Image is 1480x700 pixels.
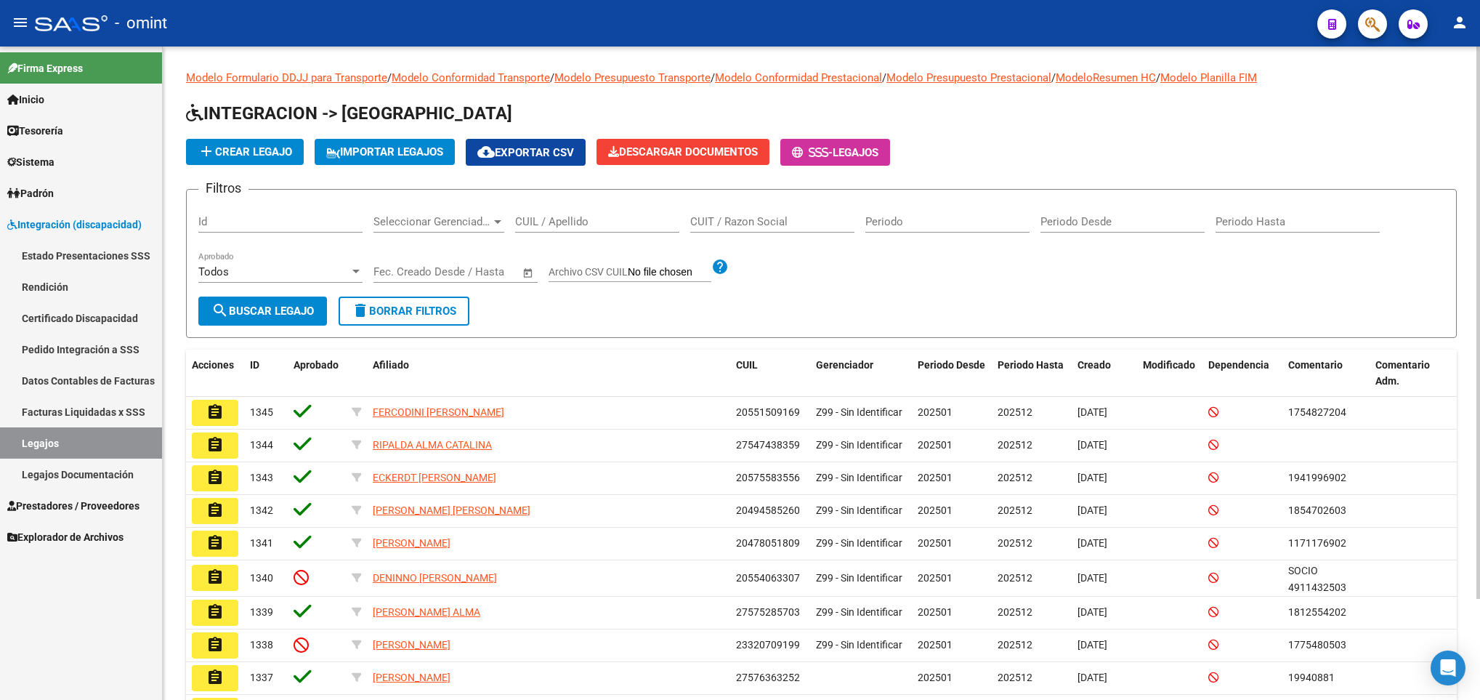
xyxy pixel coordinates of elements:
[833,146,878,159] span: Legajos
[367,350,730,398] datatable-header-cell: Afiliado
[250,606,273,618] span: 1339
[1143,359,1195,371] span: Modificado
[998,359,1064,371] span: Periodo Hasta
[736,672,800,683] span: 27576363252
[198,145,292,158] span: Crear Legajo
[597,139,769,165] button: Descargar Documentos
[288,350,346,398] datatable-header-cell: Aprobado
[1077,439,1107,451] span: [DATE]
[736,472,800,483] span: 20575583556
[918,472,953,483] span: 202501
[373,439,492,451] span: RIPALDA ALMA CATALINA
[998,572,1032,584] span: 202512
[711,258,729,275] mat-icon: help
[1282,350,1370,398] datatable-header-cell: Comentario
[998,672,1032,683] span: 202512
[373,215,491,228] span: Seleccionar Gerenciador
[736,406,800,418] span: 20551509169
[12,14,29,31] mat-icon: menu
[198,178,248,198] h3: Filtros
[1431,651,1465,685] div: Open Intercom Messenger
[918,359,985,371] span: Periodo Desde
[1288,672,1335,683] span: 19940881
[1288,537,1346,549] span: 1171176902
[294,359,339,371] span: Aprobado
[715,71,882,84] a: Modelo Conformidad Prestacional
[816,472,902,483] span: Z99 - Sin Identificar
[373,359,409,371] span: Afiliado
[250,472,273,483] span: 1343
[373,572,497,584] span: DENINNO [PERSON_NAME]
[520,265,537,281] button: Open calendar
[816,504,902,516] span: Z99 - Sin Identificar
[628,266,711,279] input: Archivo CSV CUIL
[1137,350,1202,398] datatable-header-cell: Modificado
[1072,350,1137,398] datatable-header-cell: Creado
[1077,572,1107,584] span: [DATE]
[198,142,215,160] mat-icon: add
[373,537,450,549] span: [PERSON_NAME]
[1288,406,1346,418] span: 1754827204
[918,639,953,651] span: 202501
[816,639,902,651] span: Z99 - Sin Identificar
[998,504,1032,516] span: 202512
[373,265,432,278] input: Fecha inicio
[998,606,1032,618] span: 202512
[192,359,234,371] span: Acciones
[7,60,83,76] span: Firma Express
[315,139,455,165] button: IMPORTAR LEGAJOS
[7,123,63,139] span: Tesorería
[816,359,873,371] span: Gerenciador
[211,305,314,318] span: Buscar Legajo
[736,504,800,516] span: 20494585260
[206,436,224,454] mat-icon: assignment
[373,639,450,651] span: [PERSON_NAME]
[250,572,273,584] span: 1340
[1077,639,1107,651] span: [DATE]
[7,529,124,545] span: Explorador de Archivos
[1288,472,1346,483] span: 1941996902
[115,7,167,39] span: - omint
[918,606,953,618] span: 202501
[1160,71,1257,84] a: Modelo Planilla FIM
[816,439,902,451] span: Z99 - Sin Identificar
[736,572,800,584] span: 20554063307
[1288,359,1343,371] span: Comentario
[1077,359,1111,371] span: Creado
[339,297,469,326] button: Borrar Filtros
[918,537,953,549] span: 202501
[1077,537,1107,549] span: [DATE]
[373,472,496,483] span: ECKERDT [PERSON_NAME]
[918,672,953,683] span: 202501
[1056,71,1156,84] a: ModeloResumen HC
[608,145,758,158] span: Descargar Documentos
[918,504,953,516] span: 202501
[7,92,44,108] span: Inicio
[198,297,327,326] button: Buscar Legajo
[186,350,244,398] datatable-header-cell: Acciones
[549,266,628,278] span: Archivo CSV CUIL
[998,639,1032,651] span: 202512
[250,504,273,516] span: 1342
[736,537,800,549] span: 20478051809
[998,406,1032,418] span: 202512
[466,139,586,166] button: Exportar CSV
[1288,606,1346,618] span: 1812554202
[352,302,369,319] mat-icon: delete
[244,350,288,398] datatable-header-cell: ID
[1451,14,1468,31] mat-icon: person
[736,606,800,618] span: 27575285703
[1202,350,1282,398] datatable-header-cell: Dependencia
[816,606,902,618] span: Z99 - Sin Identificar
[1288,565,1346,593] span: SOCIO 4911432503
[445,265,516,278] input: Fecha fin
[730,350,810,398] datatable-header-cell: CUIL
[736,439,800,451] span: 27547438359
[912,350,992,398] datatable-header-cell: Periodo Desde
[352,305,456,318] span: Borrar Filtros
[1375,359,1430,387] span: Comentario Adm.
[1370,350,1457,398] datatable-header-cell: Comentario Adm.
[250,406,273,418] span: 1345
[477,146,574,159] span: Exportar CSV
[1077,504,1107,516] span: [DATE]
